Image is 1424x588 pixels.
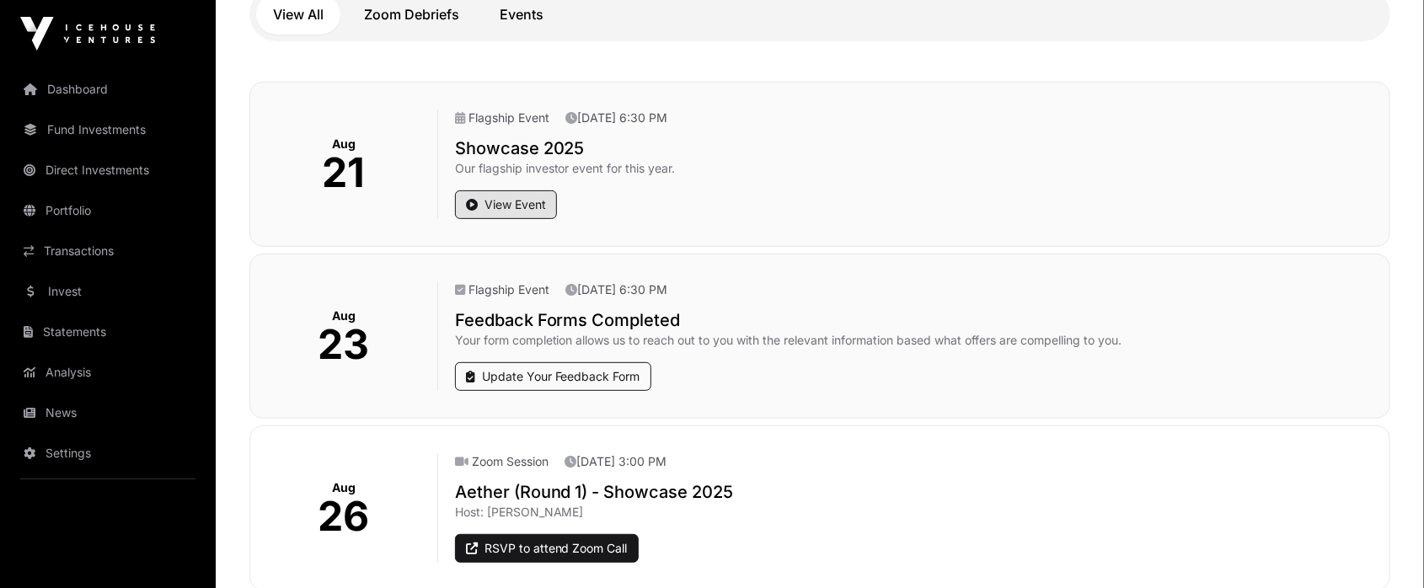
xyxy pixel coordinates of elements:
[455,308,1376,332] h2: Feedback Forms Completed
[13,233,202,270] a: Transactions
[13,273,202,310] a: Invest
[13,111,202,148] a: Fund Investments
[13,152,202,189] a: Direct Investments
[13,354,202,391] a: Analysis
[565,453,667,470] p: [DATE] 3:00 PM
[455,504,1376,521] p: Host: [PERSON_NAME]
[455,281,549,298] p: Flagship Event
[566,110,668,126] p: [DATE] 6:30 PM
[318,496,369,537] p: 26
[13,192,202,229] a: Portfolio
[332,307,356,324] p: Aug
[318,324,369,365] p: 23
[455,136,1376,160] h2: Showcase 2025
[566,281,668,298] p: [DATE] 6:30 PM
[455,190,557,219] a: View Event
[455,362,651,391] a: Update Your Feedback Form
[13,435,202,472] a: Settings
[455,453,549,470] p: Zoom Session
[20,17,155,51] img: Icehouse Ventures Logo
[332,136,356,152] p: Aug
[1340,507,1424,588] iframe: Chat Widget
[13,394,202,431] a: News
[455,332,1376,349] p: Your form completion allows us to reach out to you with the relevant information based what offer...
[13,313,202,350] a: Statements
[455,534,639,563] a: RSVP to attend Zoom Call
[455,160,1376,177] p: Our flagship investor event for this year.
[455,480,1376,504] h2: Aether (Round 1) - Showcase 2025
[322,152,365,193] p: 21
[13,71,202,108] a: Dashboard
[332,479,356,496] p: Aug
[455,110,549,126] p: Flagship Event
